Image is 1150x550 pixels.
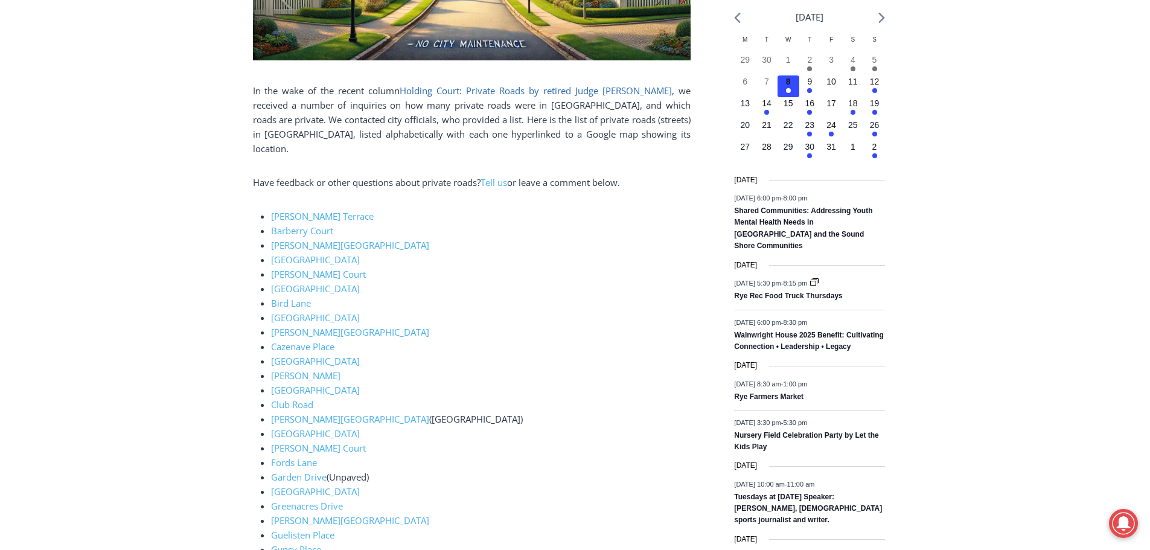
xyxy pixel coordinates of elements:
[734,392,803,402] a: Rye Farmers Market
[820,119,842,141] button: 24 Has events
[805,98,815,108] time: 16
[762,120,771,130] time: 21
[271,341,334,353] a: Cazenave Place
[799,97,821,119] button: 16 Has events
[734,480,814,487] time: -
[842,97,864,119] button: 18 Has events
[848,98,858,108] time: 18
[271,239,429,251] a: [PERSON_NAME][GEOGRAPHIC_DATA]
[784,120,793,130] time: 22
[734,174,757,186] time: [DATE]
[829,132,834,136] em: Has events
[271,413,429,425] a: [PERSON_NAME][GEOGRAPHIC_DATA]
[756,35,778,54] div: Tuesday
[842,75,864,97] button: 11
[762,55,771,65] time: 30
[807,132,812,136] em: Has events
[271,384,360,396] a: [GEOGRAPHIC_DATA]
[807,66,812,71] em: Has events
[872,36,877,43] span: S
[872,55,877,65] time: 5
[271,442,366,454] a: [PERSON_NAME] Court
[271,225,333,237] a: Barberry Court
[851,36,855,43] span: S
[829,55,834,65] time: 3
[842,141,864,162] button: 1
[271,398,313,411] a: Club Road
[253,83,691,156] p: In the wake of the recent column , we received a number of inquiries on how many private roads we...
[756,75,778,97] button: 7
[734,35,756,54] div: Monday
[271,312,360,324] a: [GEOGRAPHIC_DATA]
[778,54,799,75] button: 1
[734,280,781,287] span: [DATE] 5:30 pm
[734,141,756,162] button: 27
[765,36,768,43] span: T
[778,75,799,97] button: 8 Has events
[743,36,747,43] span: M
[870,77,880,86] time: 12
[778,35,799,54] div: Wednesday
[784,98,793,108] time: 15
[740,120,750,130] time: 20
[799,54,821,75] button: 2 Has events
[734,431,878,452] a: Nursery Field Celebration Party by Let the Kids Play
[851,66,855,71] em: Has events
[778,97,799,119] button: 15
[271,369,340,382] a: [PERSON_NAME]
[756,54,778,75] button: 30
[734,480,785,487] span: [DATE] 10:00 am
[820,54,842,75] button: 3
[778,119,799,141] button: 22
[734,12,741,24] a: Previous month
[734,206,872,251] a: Shared Communities: Addressing Youth Mental Health Needs in [GEOGRAPHIC_DATA] and the Sound Shore...
[734,97,756,119] button: 13
[783,318,807,325] span: 8:30 pm
[872,88,877,93] em: Has events
[785,36,791,43] span: W
[851,55,855,65] time: 4
[740,142,750,152] time: 27
[783,380,807,387] span: 1:00 pm
[271,471,327,483] a: Garden Drive
[872,132,877,136] em: Has events
[842,35,864,54] div: Saturday
[271,485,360,497] a: [GEOGRAPHIC_DATA]
[734,318,807,325] time: -
[271,427,360,440] a: [GEOGRAPHIC_DATA]
[778,141,799,162] button: 29
[870,98,880,108] time: 19
[271,326,429,338] a: [PERSON_NAME][GEOGRAPHIC_DATA]
[820,75,842,97] button: 10
[826,142,836,152] time: 31
[848,120,858,130] time: 25
[783,418,807,426] span: 5:30 pm
[734,418,781,426] span: [DATE] 3:30 pm
[805,120,815,130] time: 23
[783,194,807,202] span: 8:00 pm
[851,110,855,115] em: Has events
[271,514,429,526] a: [PERSON_NAME][GEOGRAPHIC_DATA]
[743,77,747,86] time: 6
[756,97,778,119] button: 14 Has events
[878,12,885,24] a: Next month
[796,9,823,25] li: [DATE]
[253,175,691,190] p: Have feedback or other questions about private roads? or leave a comment below.
[799,35,821,54] div: Thursday
[400,85,672,97] a: Holding Court: Private Roads by retired Judge [PERSON_NAME]
[807,77,812,86] time: 9
[734,493,882,526] a: Tuesdays at [DATE] Speaker: [PERSON_NAME], [DEMOGRAPHIC_DATA] sports journalist and writer.
[271,283,360,295] a: [GEOGRAPHIC_DATA]
[734,418,807,426] time: -
[872,142,877,152] time: 2
[764,110,769,115] em: Has events
[783,280,807,287] span: 8:15 pm
[271,470,691,484] li: (Unpaved)
[805,142,815,152] time: 30
[271,210,374,222] a: [PERSON_NAME] Terrace
[808,36,811,43] span: T
[756,119,778,141] button: 21
[799,119,821,141] button: 23 Has events
[872,66,877,71] em: Has events
[271,529,334,541] a: Guelisten Place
